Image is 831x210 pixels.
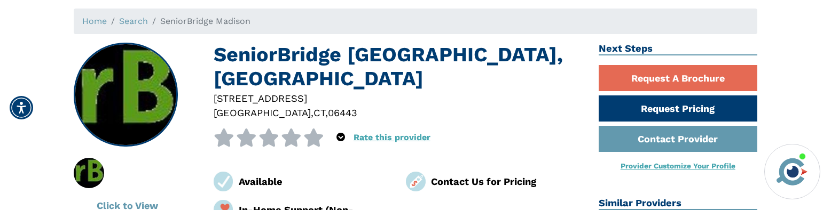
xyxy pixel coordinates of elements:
[431,174,583,189] div: Contact Us for Pricing
[328,106,357,120] div: 06443
[354,132,430,142] a: Rate this provider
[82,16,107,26] a: Home
[214,91,583,106] div: [STREET_ADDRESS]
[75,44,177,146] img: SeniorBridge Madison, Madison CT
[599,126,758,152] a: Contact Provider
[620,54,820,199] iframe: iframe
[311,107,313,118] span: ,
[599,65,758,91] a: Request A Brochure
[214,43,583,91] h1: SeniorBridge [GEOGRAPHIC_DATA], [GEOGRAPHIC_DATA]
[74,9,757,34] nav: breadcrumb
[313,107,325,118] span: CT
[160,16,250,26] span: SeniorBridge Madison
[325,107,328,118] span: ,
[599,95,758,122] a: Request Pricing
[10,96,33,119] div: Accessibility Menu
[62,158,116,188] img: SeniorBridge Madison, Madison CT
[599,43,758,55] h2: Next Steps
[119,16,148,26] a: Search
[599,197,758,210] h2: Similar Providers
[336,128,345,147] div: Popover trigger
[239,174,390,189] div: Available
[214,107,311,118] span: [GEOGRAPHIC_DATA]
